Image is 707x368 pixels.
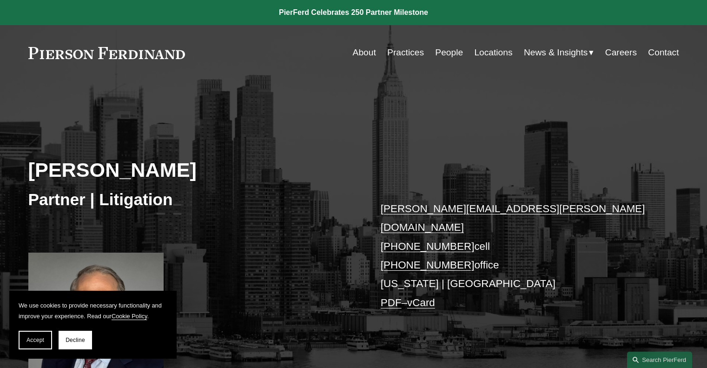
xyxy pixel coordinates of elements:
[474,44,512,61] a: Locations
[524,44,594,61] a: folder dropdown
[353,44,376,61] a: About
[407,297,435,308] a: vCard
[19,331,52,349] button: Accept
[381,241,475,252] a: [PHONE_NUMBER]
[524,45,588,61] span: News & Insights
[28,158,354,182] h2: [PERSON_NAME]
[381,200,652,312] p: cell office [US_STATE] | [GEOGRAPHIC_DATA] –
[59,331,92,349] button: Decline
[381,203,645,233] a: [PERSON_NAME][EMAIL_ADDRESS][PERSON_NAME][DOMAIN_NAME]
[381,297,402,308] a: PDF
[605,44,637,61] a: Careers
[387,44,424,61] a: Practices
[26,337,44,343] span: Accept
[28,189,354,210] h3: Partner | Litigation
[66,337,85,343] span: Decline
[9,291,177,359] section: Cookie banner
[435,44,463,61] a: People
[381,259,475,271] a: [PHONE_NUMBER]
[19,300,167,321] p: We use cookies to provide necessary functionality and improve your experience. Read our .
[112,313,147,320] a: Cookie Policy
[648,44,679,61] a: Contact
[627,352,692,368] a: Search this site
